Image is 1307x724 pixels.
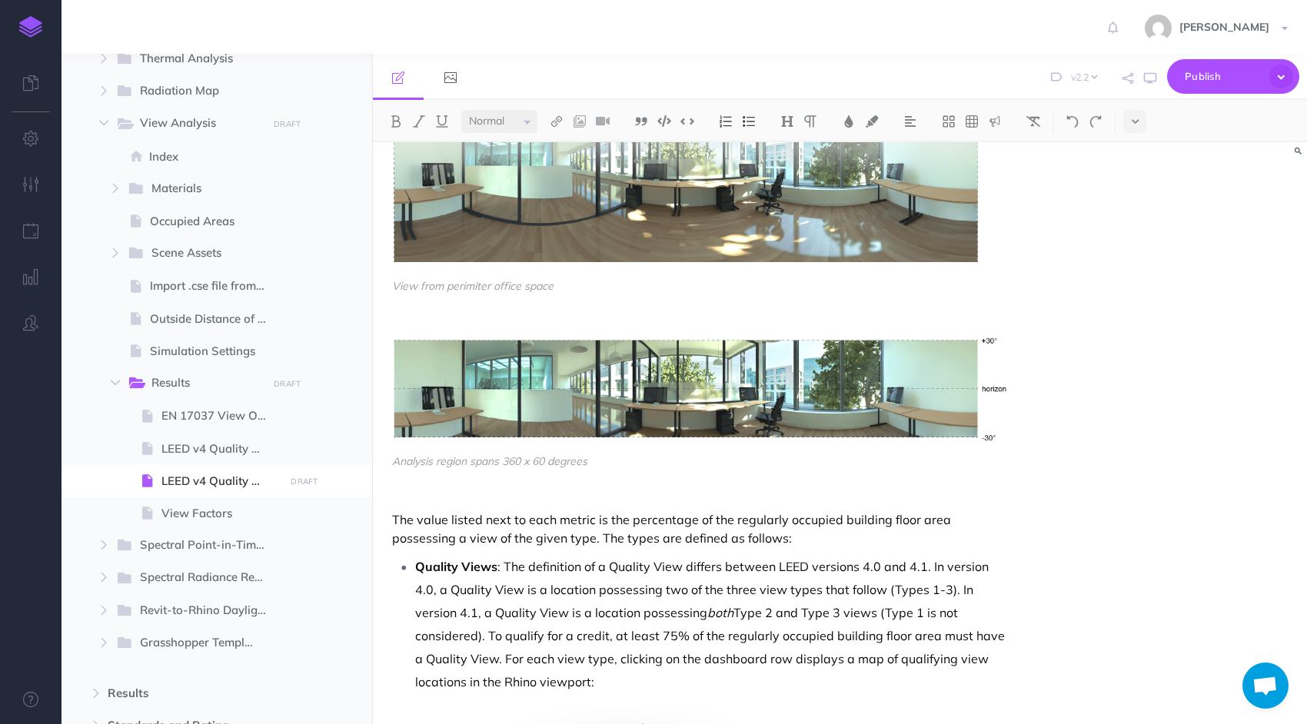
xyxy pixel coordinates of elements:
[268,115,307,133] button: DRAFT
[161,472,280,490] span: LEED v4 Quality Views (Duplicate)
[1145,15,1172,42] img: 060d8ce0c75f3d79752e025fff2a3892.jpg
[140,601,281,621] span: Revit-to-Rhino Daylight Model
[151,179,257,199] span: Materials
[719,115,733,128] img: Ordered list button
[1172,20,1277,34] span: [PERSON_NAME]
[1185,65,1262,88] span: Publish
[151,374,257,394] span: Results
[108,684,261,702] span: Results
[415,559,497,574] strong: Quality Views
[140,114,257,134] span: View Analysis
[161,440,280,458] span: LEED v4 Quality Views
[707,605,733,620] em: both
[140,49,257,69] span: Thermal Analysis
[803,115,817,128] img: Paragraph button
[150,212,280,231] span: Occupied Areas
[140,568,281,588] span: Spectral Radiance Render
[412,115,426,128] img: Italic button
[780,115,794,128] img: Headings dropdown button
[842,115,856,128] img: Text color button
[285,473,324,490] button: DRAFT
[1242,663,1289,709] div: Open chat
[392,454,1008,468] figcaption: Analysis region spans 360 x 60 degrees
[634,115,648,128] img: Blockquote button
[965,115,979,128] img: Create table button
[149,148,280,166] span: Index
[1167,59,1299,94] button: Publish
[573,115,587,128] img: Add image button
[274,379,301,389] small: DRAFT
[680,115,694,127] img: Inline code button
[274,119,301,129] small: DRAFT
[150,310,280,328] span: Outside Distance of View
[150,342,280,360] span: Simulation Settings
[151,244,257,264] span: Scene Assets
[389,115,403,128] img: Bold button
[1026,115,1040,128] img: Clear styles button
[596,115,610,128] img: Add video button
[140,81,257,101] span: Radiation Map
[742,115,756,128] img: Unordered list button
[268,375,307,393] button: DRAFT
[415,555,1008,693] p: : The definition of a Quality View differs between LEED versions 4.0 and 4.1. In version 4.0, a Q...
[988,115,1002,128] img: Callout dropdown menu button
[1066,115,1079,128] img: Undo
[865,115,879,128] img: Text background color button
[392,279,1008,293] figcaption: View from perimiter office space
[161,407,280,425] span: EN 17037 View Out
[19,16,42,38] img: logo-mark.svg
[291,477,318,487] small: DRAFT
[140,633,272,653] span: Grasshopper Templates
[140,536,281,556] span: Spectral Point-in-Time Illuminance
[550,115,564,128] img: Link button
[435,115,449,128] img: Underline button
[392,55,1008,268] img: View from perimiter office space
[1089,115,1102,128] img: Redo
[657,115,671,127] img: Code block button
[161,504,280,523] span: View Factors
[392,336,1008,443] img: Analysis region spans 360 x 60 degrees
[150,277,280,295] span: Import .cse file from Revit
[392,510,1008,547] p: The value listed next to each metric is the percentage of the regularly occupied building floor a...
[903,115,917,128] img: Alignment dropdown menu button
